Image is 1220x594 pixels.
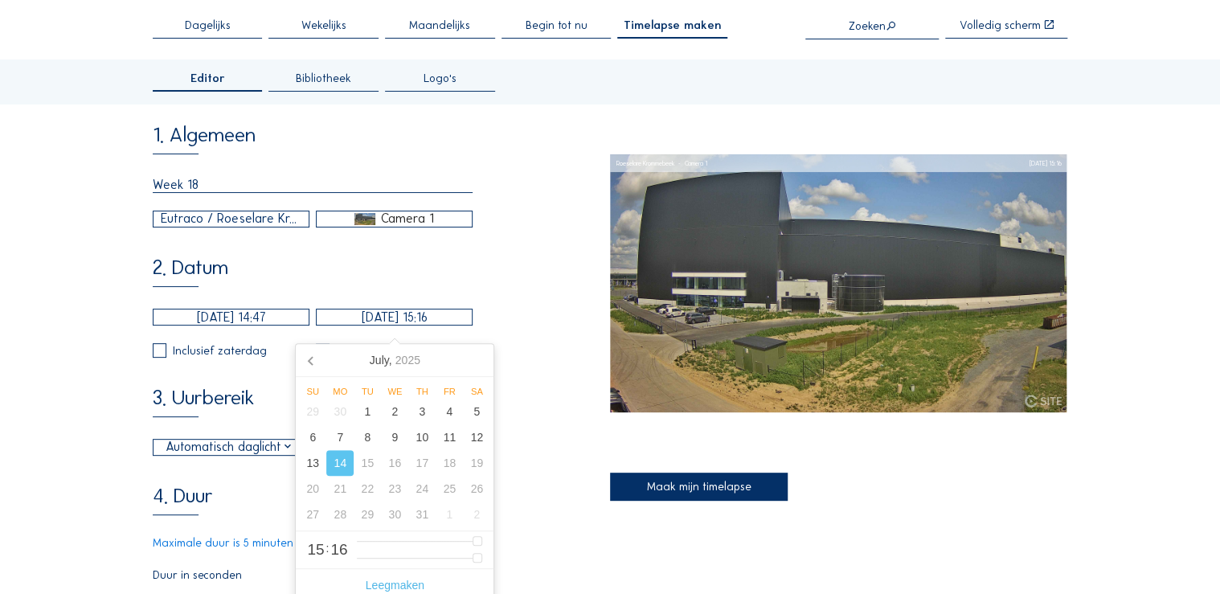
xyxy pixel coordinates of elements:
div: Eutraco / Roeselare Krommebeek [161,209,301,228]
div: 29 [354,502,381,527]
div: 6 [299,424,326,450]
div: Mo [326,387,354,396]
span: Bibliotheek [296,72,351,84]
div: Volledig scherm [959,19,1040,31]
div: 8 [354,424,381,450]
div: 3 [408,399,436,424]
div: 15 [354,450,381,476]
img: C-Site Logo [1025,395,1062,407]
div: We [381,387,408,396]
div: 23 [381,476,408,502]
div: 19 [463,450,490,476]
div: 5 [463,399,490,424]
div: 28 [326,502,354,527]
div: 21 [326,476,354,502]
div: [DATE] 15:16 [1030,154,1062,172]
img: Image [610,154,1067,413]
span: Wekelijks [301,19,346,31]
div: 25 [436,476,463,502]
div: 1. Algemeen [153,125,256,154]
div: 2. Datum [153,257,228,287]
div: Sa [463,387,490,396]
div: 22 [354,476,381,502]
div: 29 [299,399,326,424]
span: Editor [190,72,225,84]
input: Begin datum [153,309,309,326]
span: Timelapse maken [624,19,721,31]
div: 4 [436,399,463,424]
div: 26 [463,476,490,502]
div: 30 [381,502,408,527]
div: selected_image_1365Camera 1 [317,211,472,227]
div: Camera 1 [675,154,707,172]
div: Th [408,387,436,396]
span: Begin tot nu [525,19,587,31]
div: 10 [408,424,436,450]
div: Inclusief zaterdag [173,345,267,356]
input: Naam [153,177,473,193]
div: 16 [381,450,408,476]
div: Roeselare Krommebeek [616,154,675,172]
div: 13 [299,450,326,476]
div: 2 [463,502,490,527]
span: 15 [307,542,324,557]
div: 31 [408,502,436,527]
div: 24 [408,476,436,502]
div: Fr [436,387,463,396]
div: 14 [326,450,354,476]
div: 1 [436,502,463,527]
div: 1 [354,399,381,424]
div: 2 [381,399,408,424]
div: 11 [436,424,463,450]
div: Camera 1 [381,211,434,226]
div: 12 [463,424,490,450]
input: Einddatum [316,309,473,326]
span: Dagelijks [185,19,231,31]
div: Maak mijn timelapse [610,473,788,501]
div: 27 [299,502,326,527]
div: 17 [408,450,436,476]
span: : [325,543,329,554]
div: Su [299,387,326,396]
div: 18 [436,450,463,476]
div: 7 [326,424,354,450]
div: July, [363,347,427,373]
div: Tu [354,387,381,396]
img: selected_image_1365 [354,213,375,225]
span: Maandelijks [409,19,470,31]
span: 16 [330,542,347,557]
i: 2025 [395,354,420,367]
div: 20 [299,476,326,502]
div: 30 [326,399,354,424]
div: Eutraco / Roeselare Krommebeek [154,211,309,227]
div: 9 [381,424,408,450]
span: Logo's [424,72,456,84]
